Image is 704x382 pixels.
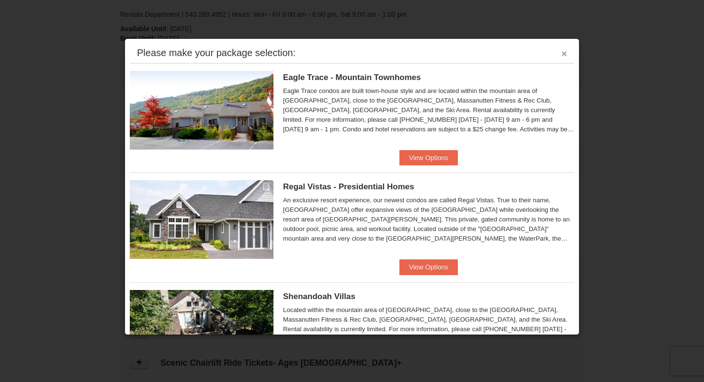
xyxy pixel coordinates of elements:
span: Regal Vistas - Presidential Homes [283,182,414,191]
button: × [561,49,567,58]
span: Shenandoah Villas [283,292,355,301]
div: Located within the mountain area of [GEOGRAPHIC_DATA], close to the [GEOGRAPHIC_DATA], Massanutte... [283,305,574,353]
img: 19218983-1-9b289e55.jpg [130,71,273,150]
button: View Options [399,259,458,275]
img: 19219019-2-e70bf45f.jpg [130,290,273,369]
img: 19218991-1-902409a9.jpg [130,180,273,259]
span: Eagle Trace - Mountain Townhomes [283,73,421,82]
div: An exclusive resort experience, our newest condos are called Regal Vistas. True to their name, [G... [283,196,574,243]
div: Eagle Trace condos are built town-house style and are located within the mountain area of [GEOGRA... [283,86,574,134]
div: Please make your package selection: [137,48,295,58]
button: View Options [399,150,458,165]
